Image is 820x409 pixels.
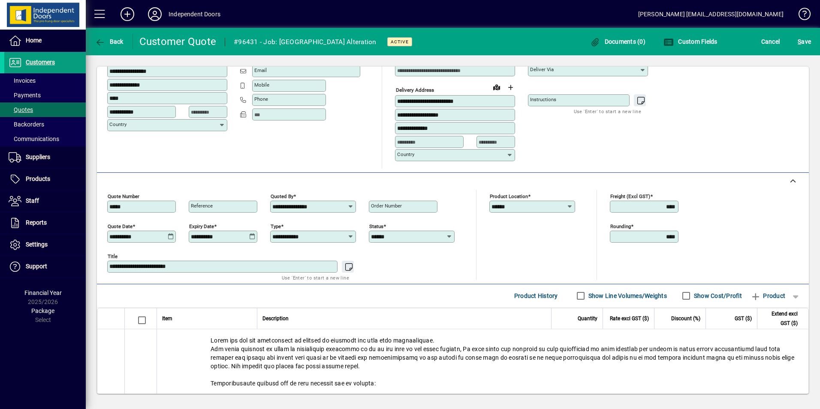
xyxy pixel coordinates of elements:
a: Payments [4,88,86,102]
span: Extend excl GST ($) [763,309,798,328]
mat-label: Type [271,223,281,229]
span: Description [262,314,289,323]
span: Cancel [761,35,780,48]
span: Package [31,307,54,314]
div: #96431 - Job: [GEOGRAPHIC_DATA] Alteration [234,35,377,49]
a: Quotes [4,102,86,117]
button: Add [114,6,141,22]
mat-label: Deliver via [530,66,554,72]
div: Independent Doors [169,7,220,21]
mat-label: Freight (excl GST) [610,193,650,199]
mat-label: Country [109,121,127,127]
a: Products [4,168,86,190]
mat-label: Rounding [610,223,631,229]
button: Custom Fields [661,34,720,49]
span: Customers [26,59,55,66]
span: ave [798,35,811,48]
button: Profile [141,6,169,22]
span: Products [26,175,50,182]
button: Product History [511,288,561,304]
span: Settings [26,241,48,248]
span: Custom Fields [663,38,717,45]
mat-label: Title [108,253,118,259]
span: Documents (0) [590,38,645,45]
span: GST ($) [735,314,752,323]
button: Save [796,34,813,49]
mat-label: Reference [191,203,213,209]
span: Quotes [9,106,33,113]
a: Reports [4,212,86,234]
a: Backorders [4,117,86,132]
span: Item [162,314,172,323]
span: Reports [26,219,47,226]
app-page-header-button: Back [86,34,133,49]
span: Product History [514,289,558,303]
mat-label: Email [254,67,267,73]
span: Suppliers [26,153,50,160]
span: Invoices [9,77,36,84]
a: Communications [4,132,86,146]
button: Back [93,34,126,49]
a: Knowledge Base [792,2,809,30]
mat-label: Mobile [254,82,269,88]
mat-label: Expiry date [189,223,214,229]
mat-label: Product location [490,193,528,199]
span: Support [26,263,47,270]
span: Communications [9,135,59,142]
a: Suppliers [4,147,86,168]
mat-label: Status [369,223,383,229]
a: Invoices [4,73,86,88]
mat-label: Country [397,151,414,157]
a: View on map [490,80,503,94]
div: [PERSON_NAME] [EMAIL_ADDRESS][DOMAIN_NAME] [638,7,784,21]
label: Show Line Volumes/Weights [587,292,667,300]
span: Product [751,289,785,303]
mat-hint: Use 'Enter' to start a new line [282,273,349,283]
mat-label: Phone [254,96,268,102]
span: S [798,38,801,45]
mat-label: Instructions [530,96,556,102]
label: Show Cost/Profit [692,292,742,300]
a: Support [4,256,86,277]
span: Rate excl GST ($) [610,314,649,323]
span: Staff [26,197,39,204]
mat-label: Order number [371,203,402,209]
button: Product [746,288,790,304]
button: Choose address [503,81,517,94]
span: Payments [9,92,41,99]
button: Documents (0) [588,34,648,49]
span: Back [95,38,124,45]
mat-label: Quoted by [271,193,293,199]
span: Financial Year [24,289,62,296]
a: Home [4,30,86,51]
a: Settings [4,234,86,256]
div: Customer Quote [139,35,217,48]
span: Active [391,39,409,45]
span: Backorders [9,121,44,128]
span: Discount (%) [671,314,700,323]
span: Quantity [578,314,597,323]
mat-label: Quote number [108,193,139,199]
button: Cancel [759,34,782,49]
mat-label: Quote date [108,223,133,229]
mat-hint: Use 'Enter' to start a new line [574,106,641,116]
a: Staff [4,190,86,212]
span: Home [26,37,42,44]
